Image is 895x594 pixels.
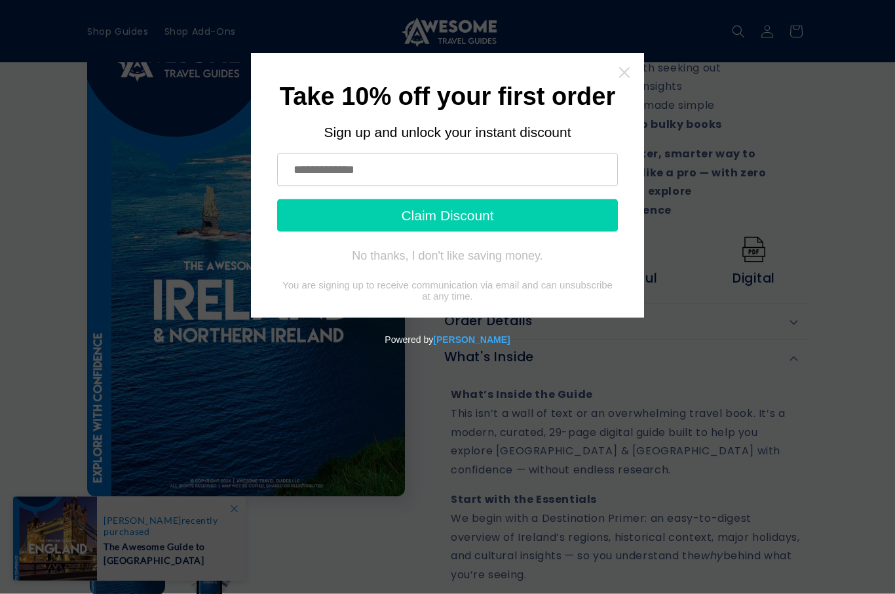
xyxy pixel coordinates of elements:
h1: Take 10% off your first order [277,86,618,108]
div: Sign up and unlock your instant discount [277,125,618,140]
a: Powered by Tydal [433,334,510,345]
a: Close widget [618,66,631,79]
div: Powered by [5,318,890,361]
button: Claim Discount [277,199,618,232]
div: No thanks, I don't like saving money. [352,249,543,262]
div: You are signing up to receive communication via email and can unsubscribe at any time. [277,279,618,302]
